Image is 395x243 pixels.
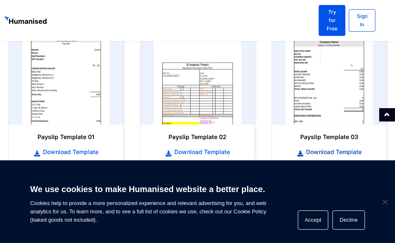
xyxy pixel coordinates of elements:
a: Download Template [149,147,247,157]
a: Try for Free [319,5,345,36]
a: Download Template [280,147,378,157]
a: Download Template [17,147,115,157]
img: payslip template [154,28,242,124]
span: Decline [380,197,389,206]
h6: Payslip Template 01 [17,133,115,141]
img: payslip template [285,28,373,124]
span: Download Template [172,148,230,156]
span: Download Template [304,148,362,156]
img: payslip template [22,28,110,124]
img: GetHumanised Logo [4,16,48,25]
h6: Payslip Template 02 [149,133,247,141]
a: Sign In [349,9,375,32]
button: Accept [298,210,329,230]
h6: We use cookies to make Humanised website a better place. [30,183,266,195]
button: Decline [332,210,365,230]
span: Cookies help to provide a more personalized experience and relevant advertising for you, and web ... [30,179,266,224]
h6: Payslip Template 03 [280,133,378,141]
span: Download Template [41,148,98,156]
